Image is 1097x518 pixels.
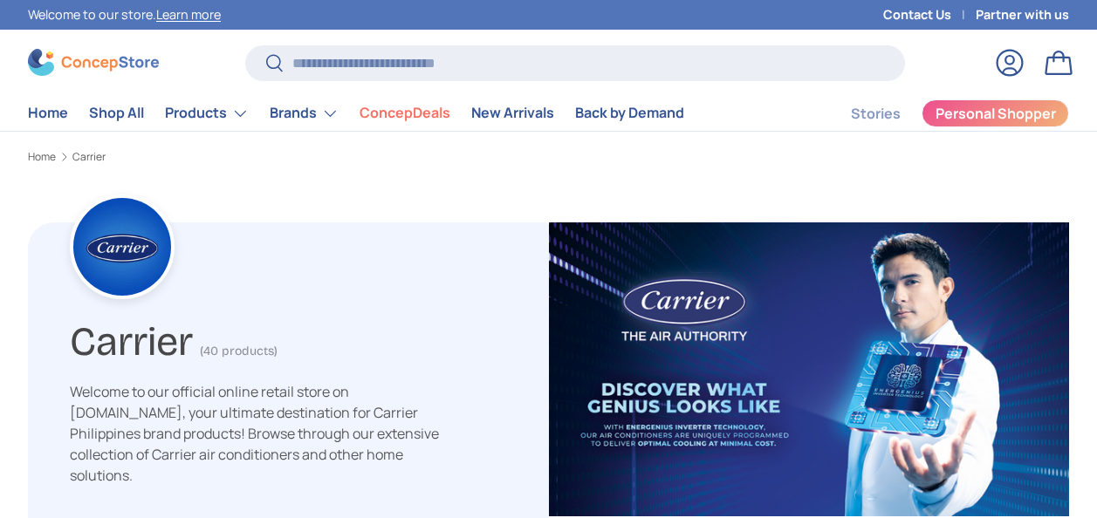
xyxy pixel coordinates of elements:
a: Back by Demand [575,96,684,130]
a: ConcepDeals [360,96,450,130]
a: New Arrivals [471,96,554,130]
p: Welcome to our store. [28,5,221,24]
summary: Products [154,96,259,131]
nav: Secondary [809,96,1069,131]
a: Products [165,96,249,131]
a: Brands [270,96,339,131]
span: (40 products) [200,344,278,358]
a: Shop All [89,96,144,130]
a: Contact Us [883,5,976,24]
h1: Carrier [70,310,193,365]
a: Partner with us [976,5,1069,24]
a: Home [28,96,68,130]
a: Personal Shopper [922,99,1069,127]
a: Learn more [156,6,221,23]
a: Home [28,152,56,162]
nav: Primary [28,96,684,131]
img: carrier-banner-image-concepstore [549,222,1070,516]
span: Personal Shopper [936,106,1056,120]
p: Welcome to our official online retail store on [DOMAIN_NAME], your ultimate destination for Carri... [70,381,451,486]
a: Carrier [72,152,106,162]
nav: Breadcrumbs [28,149,1069,165]
img: ConcepStore [28,49,159,76]
a: Stories [851,97,901,131]
summary: Brands [259,96,349,131]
